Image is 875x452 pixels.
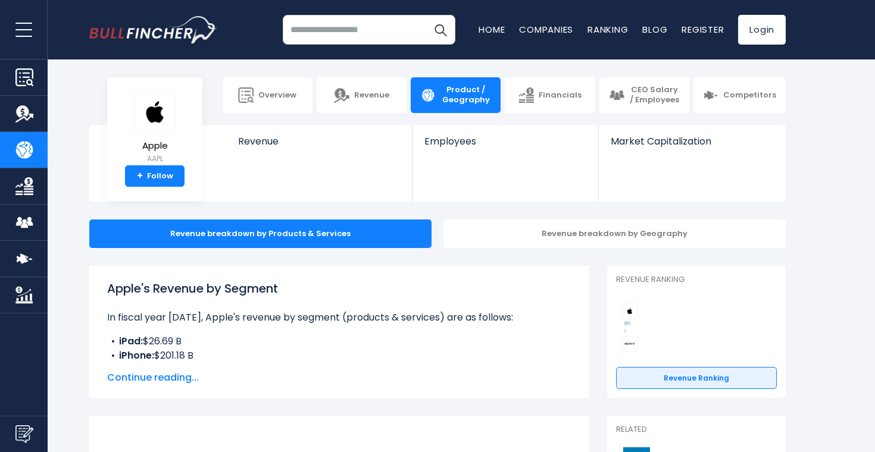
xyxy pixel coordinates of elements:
span: Revenue [238,136,401,147]
small: AAPL [134,153,176,164]
button: Search [426,15,455,45]
a: Ranking [587,23,628,36]
a: Companies [519,23,573,36]
p: Revenue Ranking [616,275,777,285]
p: Related [616,425,777,435]
a: Login [738,15,786,45]
a: Go to homepage [89,16,217,43]
li: $26.69 B [107,334,571,349]
span: Competitors [723,90,776,101]
a: Apple AAPL [133,92,176,166]
span: Overview [258,90,296,101]
p: In fiscal year [DATE], Apple's revenue by segment (products & services) are as follows: [107,310,571,325]
a: Home [479,23,505,36]
span: Apple [134,141,176,151]
a: Revenue [317,77,407,113]
a: Revenue [226,125,412,167]
div: Revenue breakdown by Geography [443,219,786,248]
strong: + [137,171,143,181]
img: Apple competitors logo [622,303,637,319]
a: Competitors [693,77,786,113]
li: $201.18 B [107,349,571,363]
b: iPhone: [119,349,154,362]
div: Revenue breakdown by Products & Services [89,219,432,248]
span: CEO Salary / Employees [629,85,680,105]
img: bullfincher logo [89,16,217,43]
a: Revenue Ranking [616,367,777,390]
a: Employees [412,125,598,167]
span: Employees [424,136,586,147]
a: Financials [505,77,595,113]
a: CEO Salary / Employees [599,77,689,113]
a: +Follow [125,165,185,187]
span: Continue reading... [107,371,571,385]
span: Revenue [354,90,389,101]
img: Sony Group Corporation competitors logo [622,336,637,351]
span: Market Capitalization [611,136,773,147]
a: Overview [223,77,312,113]
a: Market Capitalization [599,125,785,167]
span: Product / Geography [440,85,491,105]
a: Blog [642,23,667,36]
a: Register [682,23,724,36]
a: Product / Geography [411,77,501,113]
span: Financials [539,90,582,101]
h1: Apple's Revenue by Segment [107,280,571,297]
b: iPad: [119,334,143,348]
